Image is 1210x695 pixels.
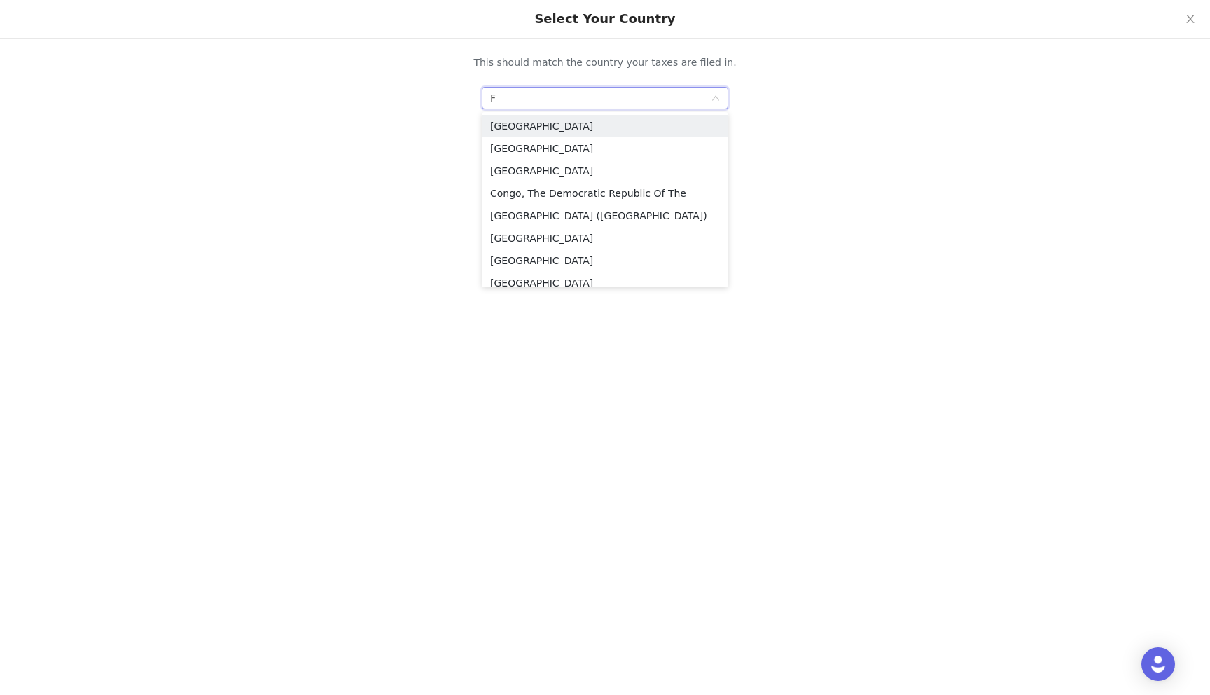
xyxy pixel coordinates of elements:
li: [GEOGRAPHIC_DATA] [482,137,728,160]
i: icon: down [711,94,720,104]
li: Congo, The Democratic Republic Of The [482,182,728,205]
div: Open Intercom Messenger [1141,647,1175,681]
p: This should match the country your taxes are filed in. [377,55,833,70]
li: [GEOGRAPHIC_DATA] [482,249,728,272]
li: [GEOGRAPHIC_DATA] [482,272,728,294]
li: [GEOGRAPHIC_DATA] ([GEOGRAPHIC_DATA]) [482,205,728,227]
li: [GEOGRAPHIC_DATA] [482,160,728,182]
li: [GEOGRAPHIC_DATA] [482,227,728,249]
i: icon: close [1185,13,1196,25]
li: [GEOGRAPHIC_DATA] [482,115,728,137]
p: *This helps to determine your tax and payout settings. [377,115,833,128]
div: Select Your Country [534,11,675,27]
